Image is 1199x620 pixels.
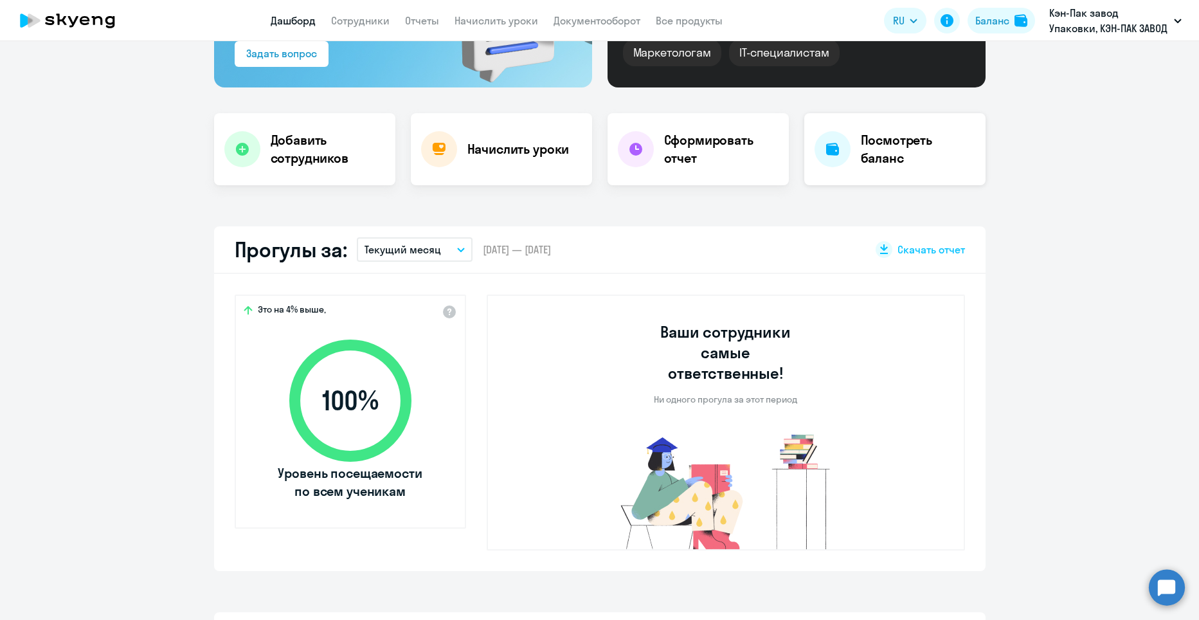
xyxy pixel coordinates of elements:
span: [DATE] — [DATE] [483,242,551,257]
a: Все продукты [656,14,723,27]
img: balance [1014,14,1027,27]
button: Текущий месяц [357,237,473,262]
div: Задать вопрос [246,46,317,61]
a: Дашборд [271,14,316,27]
span: 100 % [276,385,424,416]
button: Задать вопрос [235,41,329,67]
button: Балансbalance [968,8,1035,33]
h4: Сформировать отчет [664,131,779,167]
div: Маркетологам [623,39,721,66]
div: Баланс [975,13,1009,28]
div: IT-специалистам [729,39,840,66]
h2: Прогулы за: [235,237,347,262]
a: Отчеты [405,14,439,27]
p: Ни одного прогула за этот период [654,394,797,405]
p: Кэн-Пак завод Упаковки, КЭН-ПАК ЗАВОД УПАКОВКИ, ООО [1049,5,1169,36]
h4: Начислить уроки [467,140,570,158]
a: Сотрудники [331,14,390,27]
h4: Добавить сотрудников [271,131,385,167]
button: Кэн-Пак завод Упаковки, КЭН-ПАК ЗАВОД УПАКОВКИ, ООО [1043,5,1188,36]
span: Уровень посещаемости по всем ученикам [276,464,424,500]
img: no-truants [597,431,854,549]
span: Скачать отчет [897,242,965,257]
a: Документооборот [554,14,640,27]
span: Это на 4% выше, [258,304,326,319]
span: RU [893,13,905,28]
h4: Посмотреть баланс [861,131,975,167]
p: Текущий месяц [365,242,441,257]
h3: Ваши сотрудники самые ответственные! [643,322,808,383]
button: RU [884,8,926,33]
a: Начислить уроки [455,14,538,27]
